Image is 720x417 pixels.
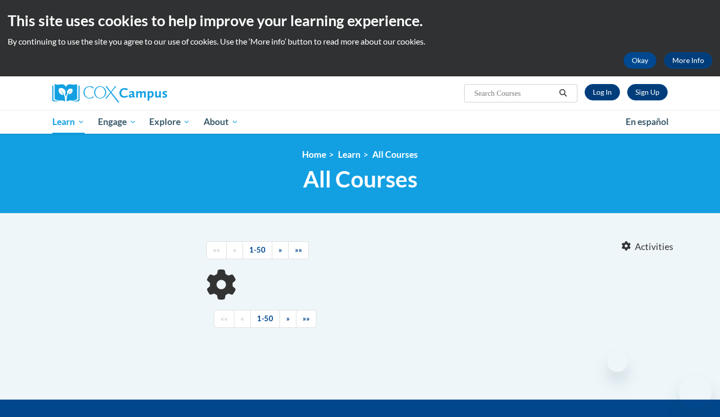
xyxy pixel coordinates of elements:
[98,116,136,128] span: Engage
[52,116,85,128] span: Learn
[241,314,244,323] span: «
[279,310,296,328] a: Next
[338,149,361,160] a: Learn
[143,110,197,134] a: Explore
[243,241,272,259] a: 1-50
[555,87,571,99] button: Search
[635,241,673,253] span: Activities
[607,351,628,372] iframe: Close message
[624,52,656,69] button: Okay
[46,110,91,134] a: Learn
[52,84,167,102] img: Cox Campus
[52,84,247,102] a: Cox Campus
[288,241,309,259] a: End
[473,87,555,99] input: Search Courses
[197,110,245,134] a: About
[226,241,243,259] a: Previous
[278,245,282,254] span: »
[8,36,712,47] p: By continuing to use the site you agree to our use of cookies. Use the ‘More info’ button to read...
[37,110,683,134] div: Main menu
[627,84,668,100] a: Register
[664,52,712,69] a: More Info
[286,314,290,323] span: »
[619,111,675,133] a: En español
[372,149,418,160] a: All Courses
[214,310,234,328] a: Begining
[585,84,620,100] a: Log In
[303,314,310,323] span: »»
[626,116,669,127] span: En español
[234,310,251,328] a: Previous
[149,116,190,128] span: Explore
[206,241,227,259] a: Begining
[233,245,236,254] span: «
[302,149,326,160] a: Home
[303,165,417,193] span: All Courses
[250,310,280,328] a: 1-50
[8,10,712,31] h2: This site uses cookies to help improve your learning experience.
[213,245,220,254] span: ««
[295,245,302,254] span: »»
[204,116,238,128] span: About
[91,110,143,134] a: Engage
[679,376,712,409] iframe: Button to launch messaging window
[296,310,316,328] a: End
[272,241,289,259] a: Next
[221,314,228,323] span: ««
